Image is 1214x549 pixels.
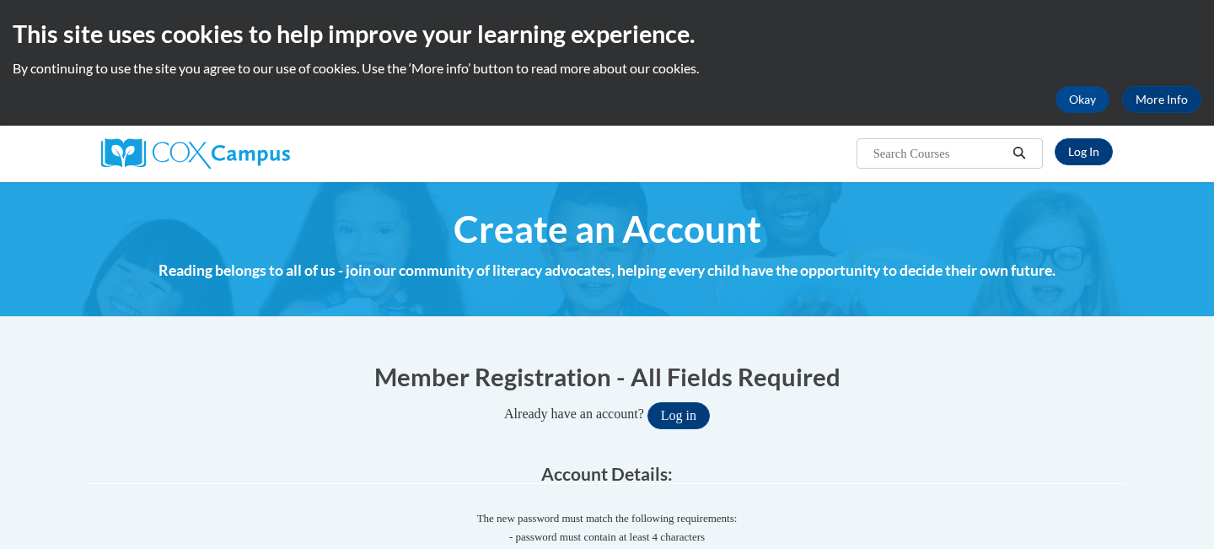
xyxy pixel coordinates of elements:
[647,402,710,429] button: Log in
[89,359,1125,394] h1: Member Registration - All Fields Required
[101,138,290,169] img: Cox Campus
[504,406,644,421] span: Already have an account?
[1055,138,1113,165] a: Log In
[454,207,761,251] span: Create an Account
[13,17,1201,51] h2: This site uses cookies to help improve your learning experience.
[1122,86,1201,113] a: More Info
[872,143,1007,164] input: Search Courses
[1007,143,1032,164] button: Search
[13,59,1201,78] p: By continuing to use the site you agree to our use of cookies. Use the ‘More info’ button to read...
[1056,86,1109,113] button: Okay
[477,512,738,525] span: The new password must match the following requirements:
[541,463,673,484] span: Account Details:
[89,260,1125,282] h4: Reading belongs to all of us - join our community of literacy advocates, helping every child have...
